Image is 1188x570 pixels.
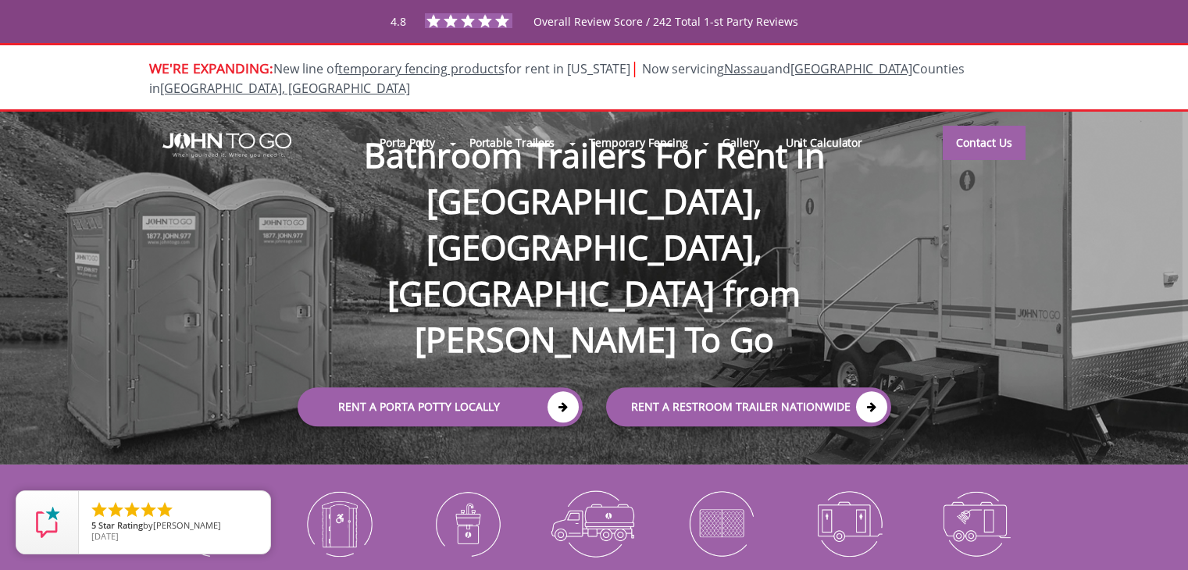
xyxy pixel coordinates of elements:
[943,126,1026,160] a: Contact Us
[162,133,291,158] img: JOHN to go
[456,126,568,159] a: Portable Trailers
[153,519,221,531] span: [PERSON_NAME]
[287,483,391,564] img: ADA-Accessible-Units-icon_N.png
[32,507,63,538] img: Review Rating
[91,519,96,531] span: 5
[91,521,258,532] span: by
[606,388,891,427] a: rent a RESTROOM TRAILER Nationwide
[90,501,109,519] li: 
[542,483,646,564] img: Waste-Services-icon_N.png
[669,483,773,564] img: Temporary-Fencing-cion_N.png
[533,14,798,60] span: Overall Review Score / 242 Total 1-st Party Reviews
[709,126,772,159] a: Gallery
[155,501,174,519] li: 
[630,57,639,78] span: |
[924,483,1028,564] img: Shower-Trailers-icon_N.png
[338,60,505,77] a: temporary fencing products
[366,126,448,159] a: Porta Potty
[415,483,519,564] img: Portable-Sinks-icon_N.png
[149,60,965,97] span: New line of for rent in [US_STATE]
[724,60,768,77] a: Nassau
[123,501,141,519] li: 
[391,14,406,29] span: 4.8
[298,388,583,427] a: Rent a Porta Potty Locally
[576,126,701,159] a: Temporary Fencing
[797,483,901,564] img: Restroom-Trailers-icon_N.png
[160,80,410,97] a: [GEOGRAPHIC_DATA], [GEOGRAPHIC_DATA]
[106,501,125,519] li: 
[790,60,912,77] a: [GEOGRAPHIC_DATA]
[282,82,907,363] h1: Bathroom Trailers For Rent in [GEOGRAPHIC_DATA], [GEOGRAPHIC_DATA], [GEOGRAPHIC_DATA] from [PERSO...
[149,60,965,97] span: Now servicing and Counties in
[98,519,143,531] span: Star Rating
[149,59,273,77] span: WE'RE EXPANDING:
[91,530,119,542] span: [DATE]
[139,501,158,519] li: 
[772,126,876,159] a: Unit Calculator
[161,483,265,564] img: Portable-Toilets-icon_N.png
